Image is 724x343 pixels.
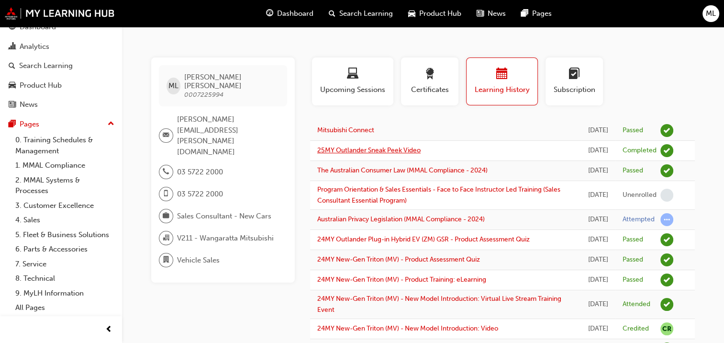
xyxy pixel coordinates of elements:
span: search-icon [9,62,15,70]
div: Analytics [20,41,49,52]
div: Passed [623,126,643,135]
div: Search Learning [19,60,73,71]
button: Subscription [546,57,603,105]
span: Vehicle Sales [177,255,220,266]
a: 25MY Outlander Sneak Peek Video [317,146,421,154]
div: Passed [623,166,643,175]
div: Wed May 29 2024 12:26:44 GMT+1000 (Australian Eastern Standard Time) [588,254,608,265]
a: 24MY Outlander Plug-in Hybrid EV (ZM) GSR - Product Assessment Quiz [317,235,530,243]
a: pages-iconPages [513,4,559,23]
a: 24MY New-Gen Triton (MV) - New Model Introduction: Video [317,324,498,332]
span: prev-icon [105,324,112,336]
span: up-icon [108,118,114,130]
span: department-icon [163,254,169,266]
span: calendar-icon [496,68,508,81]
div: Attended [623,300,650,309]
span: Learning History [474,84,530,95]
button: Learning History [466,57,538,105]
img: mmal [5,7,115,20]
button: Pages [4,115,118,133]
span: mobile-icon [163,188,169,200]
a: 0. Training Schedules & Management [11,133,118,158]
div: Thu Oct 31 2024 10:19:33 GMT+1100 (Australian Eastern Daylight Time) [588,190,608,201]
a: Analytics [4,38,118,56]
div: Credited [623,324,649,333]
span: news-icon [477,8,484,20]
button: Upcoming Sessions [312,57,393,105]
div: Passed [623,275,643,285]
div: Thu Jan 25 2024 11:01:00 GMT+1100 (Australian Eastern Daylight Time) [588,299,608,310]
span: Pages [532,8,552,19]
span: email-icon [163,129,169,142]
a: The Australian Consumer Law (MMAL Compliance - 2024) [317,166,488,174]
span: learningRecordVerb_PASS-icon [660,164,673,177]
span: Search Learning [339,8,393,19]
span: learningRecordVerb_PASS-icon [660,233,673,246]
a: Search Learning [4,57,118,75]
a: 24MY New-Gen Triton (MV) - Product Training: eLearning [317,275,486,284]
span: 03 5722 2000 [177,189,223,200]
span: phone-icon [163,166,169,178]
span: guage-icon [266,8,273,20]
a: 24MY New-Gen Triton (MV) - New Model Introduction: Virtual Live Stream Training Event [317,295,561,314]
a: 24MY New-Gen Triton (MV) - Product Assessment Quiz [317,255,480,263]
span: learningRecordVerb_NONE-icon [660,189,673,202]
a: guage-iconDashboard [258,4,321,23]
span: Product Hub [419,8,461,19]
a: 1. MMAL Compliance [11,158,118,173]
span: news-icon [9,101,16,109]
span: Sales Consultant - New Cars [177,211,271,222]
button: DashboardAnalyticsSearch LearningProduct HubNews [4,16,118,115]
span: learningRecordVerb_COMPLETE-icon [660,144,673,157]
div: Attempted [623,215,655,224]
span: learningRecordVerb_ATTEND-icon [660,298,673,311]
div: Passed [623,255,643,264]
a: Product Hub [4,77,118,94]
span: 03 5722 2000 [177,167,223,178]
button: ML [702,5,719,22]
span: search-icon [329,8,335,20]
a: 8. Technical [11,271,118,286]
a: 5. Fleet & Business Solutions [11,228,118,242]
a: 3. Customer Excellence [11,198,118,213]
a: 2. MMAL Systems & Processes [11,173,118,198]
span: [PERSON_NAME][EMAIL_ADDRESS][PERSON_NAME][DOMAIN_NAME] [177,114,279,157]
div: Pages [20,119,39,130]
div: Passed [623,235,643,244]
span: ML [706,8,716,19]
span: organisation-icon [163,232,169,244]
span: guage-icon [9,23,16,32]
div: Thu Mar 14 2024 16:46:29 GMT+1100 (Australian Eastern Daylight Time) [588,274,608,286]
span: laptop-icon [347,68,358,81]
span: 0007225994 [184,91,223,99]
div: Fri Aug 22 2025 12:13:58 GMT+1000 (Australian Eastern Standard Time) [588,125,608,136]
a: Program Orientation & Sales Essentials - Face to Face Instructor Led Training (Sales Consultant E... [317,185,560,205]
div: Unenrolled [623,191,657,200]
div: Wed Mar 19 2025 16:34:21 GMT+1100 (Australian Eastern Daylight Time) [588,165,608,176]
span: ML [168,80,178,91]
span: [PERSON_NAME] [PERSON_NAME] [184,73,279,90]
span: learningRecordVerb_PASS-icon [660,274,673,286]
div: Completed [623,146,657,155]
span: V211 - Wangaratta Mitsubishi [177,233,274,244]
div: Wed Jun 26 2024 11:52:53 GMT+1000 (Australian Eastern Standard Time) [588,234,608,245]
span: Dashboard [277,8,313,19]
div: Tue Oct 01 2024 11:01:41 GMT+1000 (Australian Eastern Standard Time) [588,214,608,225]
a: news-iconNews [469,4,513,23]
span: Certificates [408,84,451,95]
span: learningRecordVerb_PASS-icon [660,253,673,266]
div: Product Hub [20,80,62,91]
span: learningRecordVerb_ATTEMPT-icon [660,213,673,226]
span: learningplan-icon [568,68,580,81]
span: pages-icon [521,8,528,20]
span: car-icon [408,8,415,20]
a: car-iconProduct Hub [401,4,469,23]
span: Subscription [553,84,596,95]
span: null-icon [660,322,673,335]
span: pages-icon [9,120,16,129]
div: Thu Jan 25 2024 11:01:00 GMT+1100 (Australian Eastern Daylight Time) [588,323,608,334]
span: car-icon [9,81,16,90]
a: Mitsubishi Connect [317,126,374,134]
